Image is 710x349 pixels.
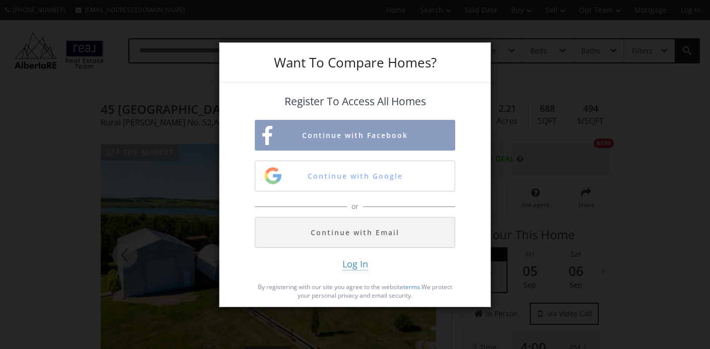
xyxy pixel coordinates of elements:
h4: Register To Access All Homes [255,96,455,107]
p: By registering with our site you agree to the website . We protect your personal privacy and emai... [255,283,455,300]
img: facebook-sign-up [262,126,272,146]
span: or [349,201,361,212]
button: Continue with Email [255,217,455,248]
button: Continue with Google [255,161,455,191]
h3: Want To Compare Homes? [255,56,455,69]
a: terms [403,283,420,291]
img: google-sign-up [263,166,283,186]
span: Log In [342,258,368,270]
button: Continue with Facebook [255,120,455,151]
